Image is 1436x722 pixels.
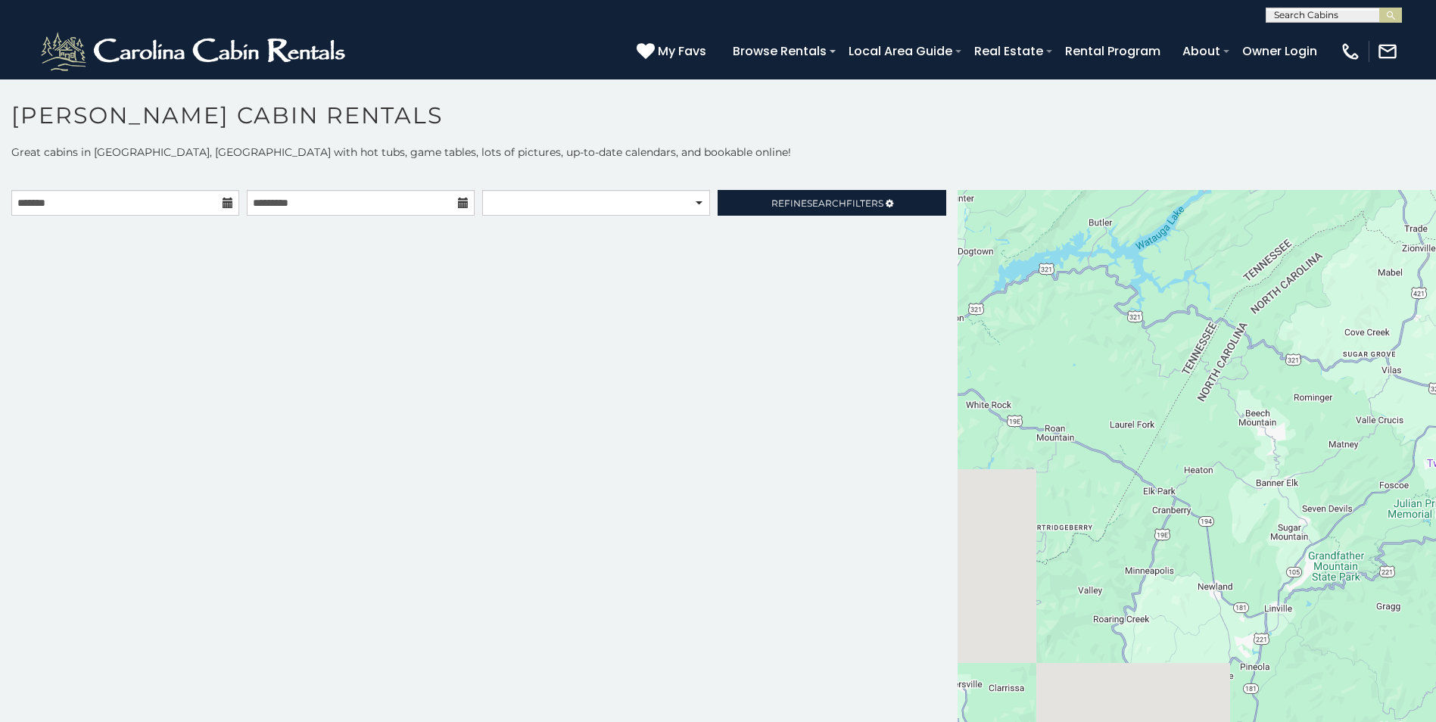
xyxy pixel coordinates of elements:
[967,38,1051,64] a: Real Estate
[718,190,945,216] a: RefineSearchFilters
[1340,41,1361,62] img: phone-regular-white.png
[1377,41,1398,62] img: mail-regular-white.png
[637,42,710,61] a: My Favs
[38,29,352,74] img: White-1-2.png
[1175,38,1228,64] a: About
[841,38,960,64] a: Local Area Guide
[807,198,846,209] span: Search
[1058,38,1168,64] a: Rental Program
[725,38,834,64] a: Browse Rentals
[771,198,883,209] span: Refine Filters
[1235,38,1325,64] a: Owner Login
[658,42,706,61] span: My Favs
